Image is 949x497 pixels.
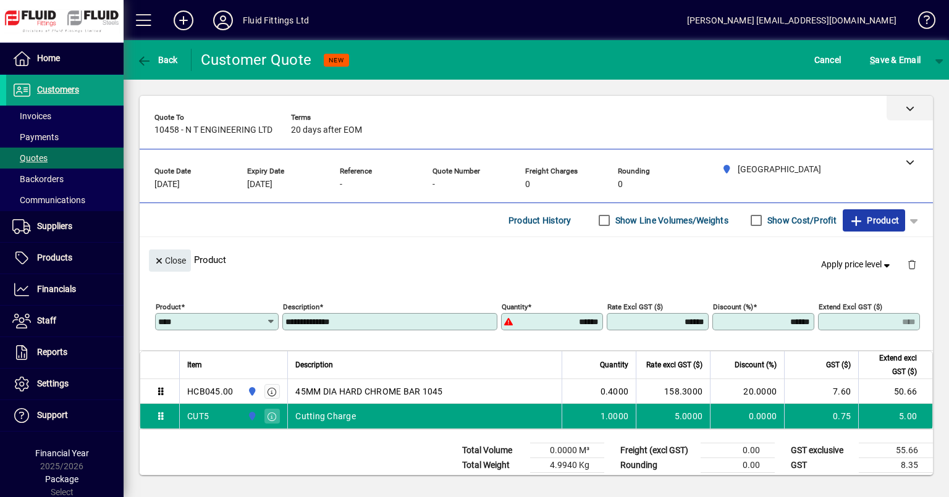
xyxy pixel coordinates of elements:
[897,259,927,270] app-page-header-button: Delete
[329,56,344,64] span: NEW
[187,385,233,398] div: HCB045.00
[646,358,702,372] span: Rate excl GST ($)
[37,378,69,388] span: Settings
[858,379,932,404] td: 50.66
[870,50,921,70] span: ave & Email
[508,211,572,230] span: Product History
[816,254,898,276] button: Apply price level
[6,43,124,74] a: Home
[811,49,845,71] button: Cancel
[154,180,180,190] span: [DATE]
[12,174,64,184] span: Backorders
[201,50,312,70] div: Customer Quote
[6,306,124,336] a: Staff
[849,211,899,230] span: Product
[864,49,927,71] button: Save & Email
[340,180,342,190] span: -
[644,410,702,422] div: 5.0000
[283,303,319,311] mat-label: Description
[785,443,859,458] td: GST exclusive
[137,55,178,65] span: Back
[525,180,530,190] span: 0
[765,214,837,227] label: Show Cost/Profit
[858,404,932,428] td: 5.00
[244,409,258,423] span: AUCKLAND
[156,303,181,311] mat-label: Product
[819,303,882,311] mat-label: Extend excl GST ($)
[37,284,76,294] span: Financials
[618,180,623,190] span: 0
[713,303,753,311] mat-label: Discount (%)
[502,303,528,311] mat-label: Quantity
[456,458,530,473] td: Total Weight
[12,111,51,121] span: Invoices
[133,49,181,71] button: Back
[37,85,79,94] span: Customers
[432,180,435,190] span: -
[164,9,203,31] button: Add
[600,358,628,372] span: Quantity
[140,237,933,282] div: Product
[37,253,72,262] span: Products
[154,125,272,135] span: 10458 - N T ENGINEERING LTD
[203,9,243,31] button: Profile
[124,49,192,71] app-page-header-button: Back
[244,385,258,398] span: AUCKLAND
[814,50,841,70] span: Cancel
[154,251,186,271] span: Close
[6,369,124,399] a: Settings
[710,379,784,404] td: 20.0000
[6,243,124,274] a: Products
[530,458,604,473] td: 4.9940 Kg
[6,190,124,211] a: Communications
[701,458,775,473] td: 0.00
[530,443,604,458] td: 0.0000 M³
[710,404,784,428] td: 0.0000
[12,195,85,205] span: Communications
[614,458,701,473] td: Rounding
[504,209,576,232] button: Product History
[909,2,934,43] a: Knowledge Base
[859,443,933,458] td: 55.66
[37,347,67,357] span: Reports
[37,221,72,231] span: Suppliers
[821,258,893,271] span: Apply price level
[866,351,917,378] span: Extend excl GST ($)
[6,274,124,305] a: Financials
[37,315,56,325] span: Staff
[859,473,933,488] td: 64.01
[897,249,927,279] button: Delete
[291,125,362,135] span: 20 days after EOM
[784,379,858,404] td: 7.60
[601,410,629,422] span: 1.0000
[601,385,629,398] span: 0.4000
[37,410,68,420] span: Support
[826,358,851,372] span: GST ($)
[6,400,124,431] a: Support
[6,106,124,127] a: Invoices
[12,132,59,142] span: Payments
[295,385,442,398] span: 45MM DIA HARD CHROME BAR 1045
[295,410,356,422] span: Cutting Charge
[614,443,701,458] td: Freight (excl GST)
[870,55,875,65] span: S
[456,443,530,458] td: Total Volume
[644,385,702,398] div: 158.3000
[785,473,859,488] td: GST inclusive
[6,148,124,169] a: Quotes
[6,127,124,148] a: Payments
[607,303,663,311] mat-label: Rate excl GST ($)
[6,337,124,368] a: Reports
[187,410,209,422] div: CUT5
[784,404,858,428] td: 0.75
[843,209,905,232] button: Product
[295,358,333,372] span: Description
[247,180,272,190] span: [DATE]
[6,169,124,190] a: Backorders
[6,211,124,242] a: Suppliers
[45,474,78,484] span: Package
[735,358,777,372] span: Discount (%)
[785,458,859,473] td: GST
[146,254,194,265] app-page-header-button: Close
[859,458,933,473] td: 8.35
